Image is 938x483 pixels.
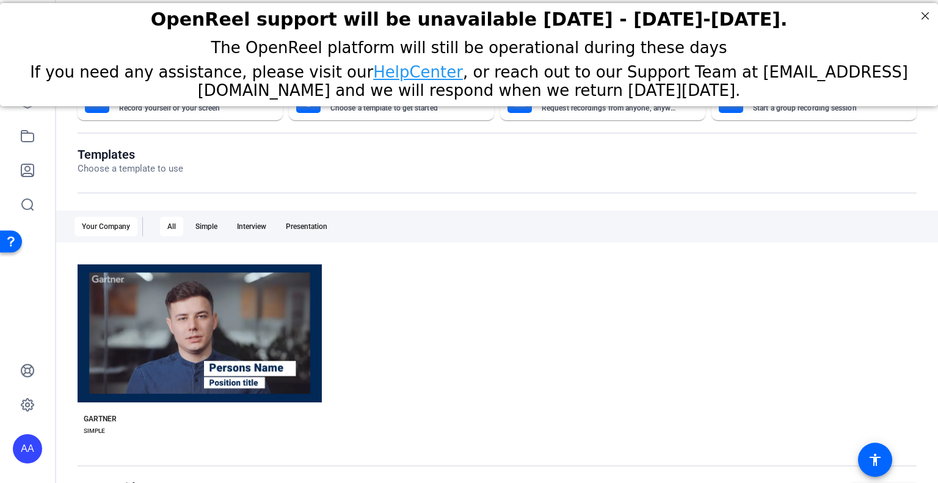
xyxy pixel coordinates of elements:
div: Presentation [278,217,335,236]
mat-card-subtitle: Record yourself or your screen [119,104,256,112]
div: All [160,217,183,236]
p: Choose a template to use [78,162,183,176]
span: If you need any assistance, please visit our , or reach out to our Support Team at [EMAIL_ADDRESS... [30,60,908,96]
div: Your Company [75,217,137,236]
div: AA [13,434,42,463]
div: GARTNER [84,414,117,424]
mat-card-subtitle: Request recordings from anyone, anywhere [542,104,678,112]
mat-card-subtitle: Start a group recording session [753,104,890,112]
div: SIMPLE [84,426,105,436]
h1: Templates [78,147,183,162]
div: Close Step [917,5,933,21]
div: Interview [230,217,274,236]
mat-card-subtitle: Choose a template to get started [330,104,467,112]
h2: OpenReel support will be unavailable Thursday - Friday, October 16th-17th. [15,5,923,27]
a: HelpCenter [373,60,463,78]
mat-icon: accessibility [868,452,882,467]
span: The OpenReel platform will still be operational during these days [211,35,727,54]
div: Simple [188,217,225,236]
